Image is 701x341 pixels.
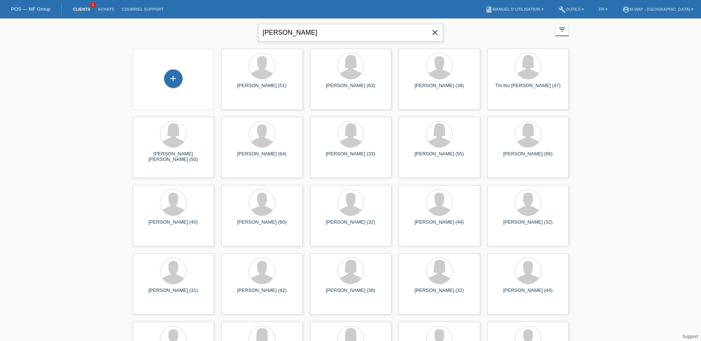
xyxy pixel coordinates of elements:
a: POS — MF Group [11,6,50,12]
a: buildOutils ▾ [555,7,588,11]
a: Clients [69,7,94,11]
a: bookManuel d’utilisation ▾ [481,7,547,11]
div: [PERSON_NAME] (51) [227,83,297,94]
div: [PERSON_NAME] (64) [227,151,297,163]
input: Recherche... [258,24,443,41]
div: [PERSON_NAME] (38) [405,83,474,94]
div: [PERSON_NAME] (32) [316,219,385,231]
div: [PERSON_NAME] (44) [493,287,563,299]
div: [PERSON_NAME] (36) [316,287,385,299]
div: [PERSON_NAME] (32) [493,219,563,231]
div: [PERSON_NAME] (40) [139,219,208,231]
i: build [558,6,566,13]
a: Support [683,334,698,339]
i: close [431,28,439,37]
div: [PERSON_NAME] (56) [493,151,563,163]
div: Thi thu [PERSON_NAME] (47) [493,83,563,94]
span: 1 [90,2,96,8]
a: Courriel Support [118,7,167,11]
div: [PERSON_NAME] (32) [405,287,474,299]
a: FR ▾ [595,7,611,11]
i: filter_list [558,25,566,34]
i: account_circle [622,6,630,13]
div: [PERSON_NAME] (55) [405,151,474,163]
a: Achats [94,7,118,11]
div: [PERSON_NAME] (60) [227,219,297,231]
div: [PERSON_NAME] [PERSON_NAME] (50) [139,151,208,163]
div: [PERSON_NAME] (63) [316,83,385,94]
div: [PERSON_NAME] (44) [405,219,474,231]
div: [PERSON_NAME] (31) [139,287,208,299]
a: account_circlem-way - [GEOGRAPHIC_DATA] ▾ [619,7,697,11]
div: [PERSON_NAME] (33) [316,151,385,163]
div: Enregistrer le client [164,72,182,85]
i: book [485,6,493,13]
div: [PERSON_NAME] (42) [227,287,297,299]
